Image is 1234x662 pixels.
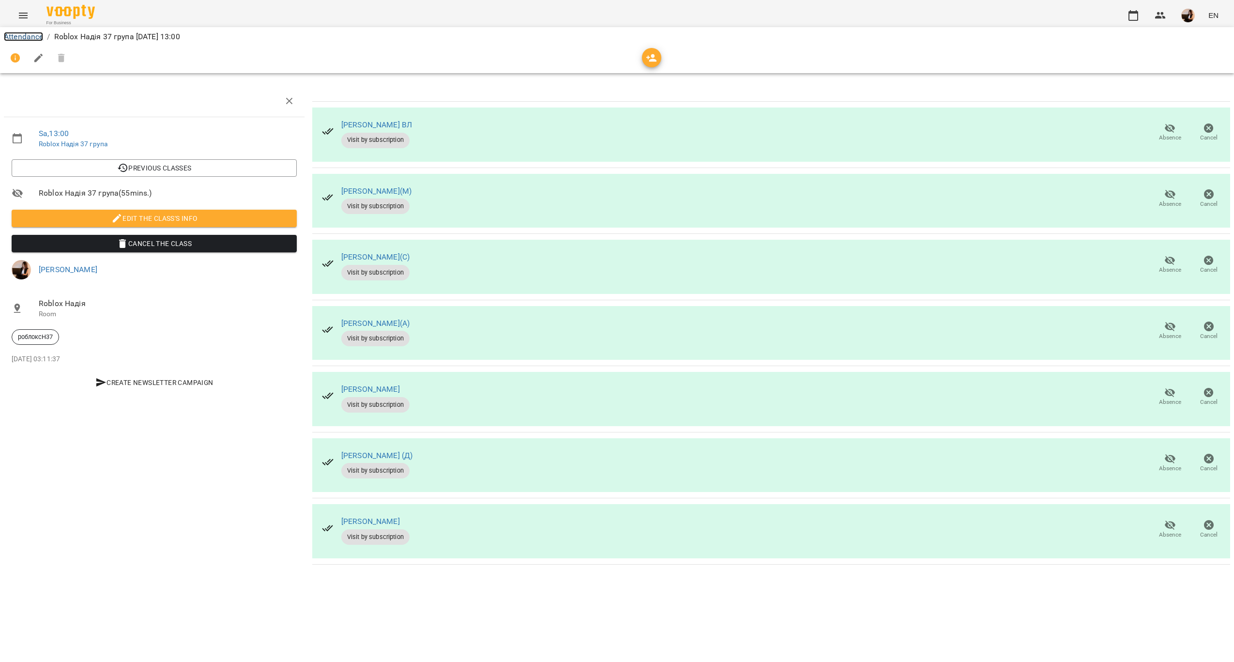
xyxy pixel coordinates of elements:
[1159,266,1181,274] span: Absence
[19,238,289,249] span: Cancel the class
[12,333,59,341] span: роблоксН37
[1200,200,1218,208] span: Cancel
[1151,318,1189,345] button: Absence
[1151,384,1189,411] button: Absence
[1159,398,1181,406] span: Absence
[1159,332,1181,340] span: Absence
[341,533,410,541] span: Visit by subscription
[341,186,411,196] a: [PERSON_NAME](М)
[1189,251,1228,278] button: Cancel
[12,235,297,252] button: Cancel the class
[341,319,410,328] a: [PERSON_NAME](А)
[1151,119,1189,146] button: Absence
[1151,450,1189,477] button: Absence
[15,377,293,388] span: Create Newsletter Campaign
[1151,185,1189,212] button: Absence
[1159,134,1181,142] span: Absence
[341,268,410,277] span: Visit by subscription
[1189,185,1228,212] button: Cancel
[54,31,180,43] p: Roblox Надія 37 група [DATE] 13:00
[1159,200,1181,208] span: Absence
[39,265,97,274] a: [PERSON_NAME]
[39,187,297,199] span: Roblox Надія 37 група ( 55 mins. )
[12,374,297,391] button: Create Newsletter Campaign
[1151,251,1189,278] button: Absence
[1159,464,1181,473] span: Absence
[341,451,413,460] a: [PERSON_NAME] (Д)
[341,385,400,394] a: [PERSON_NAME]
[39,129,69,138] a: Sa , 13:00
[341,136,410,144] span: Visit by subscription
[12,354,297,364] p: [DATE] 03:11:37
[1151,516,1189,543] button: Absence
[341,334,410,343] span: Visit by subscription
[341,120,412,129] a: [PERSON_NAME] ВЛ
[39,309,297,319] p: Room
[341,202,410,211] span: Visit by subscription
[1200,464,1218,473] span: Cancel
[12,4,35,27] button: Menu
[4,31,1230,43] nav: breadcrumb
[39,140,107,148] a: Roblox Надія 37 група
[1159,531,1181,539] span: Absence
[341,400,410,409] span: Visit by subscription
[19,162,289,174] span: Previous Classes
[12,159,297,177] button: Previous Classes
[39,298,297,309] span: Roblox Надія
[4,32,43,41] a: Attendance
[1189,318,1228,345] button: Cancel
[46,5,95,19] img: Voopty Logo
[1200,266,1218,274] span: Cancel
[341,517,400,526] a: [PERSON_NAME]
[1189,516,1228,543] button: Cancel
[341,466,410,475] span: Visit by subscription
[1200,134,1218,142] span: Cancel
[12,210,297,227] button: Edit the class's Info
[47,31,50,43] li: /
[19,213,289,224] span: Edit the class's Info
[1208,10,1219,20] span: EN
[1200,531,1218,539] span: Cancel
[1200,332,1218,340] span: Cancel
[1181,9,1195,22] img: f1c8304d7b699b11ef2dd1d838014dff.jpg
[1189,384,1228,411] button: Cancel
[12,329,59,345] div: роблоксН37
[1204,6,1222,24] button: EN
[1189,450,1228,477] button: Cancel
[12,260,31,279] img: f1c8304d7b699b11ef2dd1d838014dff.jpg
[341,252,410,262] a: [PERSON_NAME](С)
[1200,398,1218,406] span: Cancel
[46,20,95,26] span: For Business
[1189,119,1228,146] button: Cancel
